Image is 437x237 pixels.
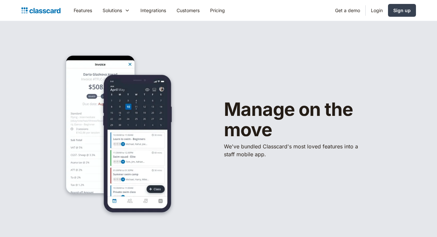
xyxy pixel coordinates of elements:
[68,3,97,18] a: Features
[366,3,388,18] a: Login
[224,142,362,158] p: We've bundled ​Classcard's most loved features into a staff mobile app.
[205,3,230,18] a: Pricing
[224,99,395,140] h1: Manage on the move
[103,7,122,14] div: Solutions
[330,3,365,18] a: Get a demo
[393,7,411,14] div: Sign up
[21,6,61,15] a: Logo
[388,4,416,17] a: Sign up
[135,3,171,18] a: Integrations
[171,3,205,18] a: Customers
